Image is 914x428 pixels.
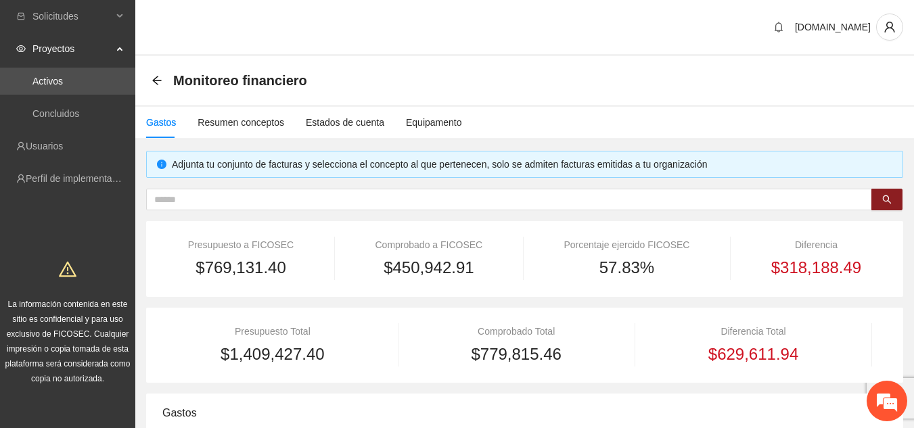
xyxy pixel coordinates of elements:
div: Presupuesto Total [162,324,383,339]
div: Diferencia [746,237,887,252]
span: 57.83% [599,255,654,281]
div: Comprobado a FICOSEC [350,237,508,252]
span: info-circle [157,160,166,169]
div: Back [152,75,162,87]
a: Concluidos [32,108,79,119]
div: Equipamento [406,115,462,130]
button: user [876,14,903,41]
div: Presupuesto a FICOSEC [162,237,319,252]
button: search [871,189,902,210]
span: La información contenida en este sitio es confidencial y para uso exclusivo de FICOSEC. Cualquier... [5,300,131,383]
div: Gastos [146,115,176,130]
span: arrow-left [152,75,162,86]
span: inbox [16,11,26,21]
div: Comprobado Total [413,324,620,339]
span: bell [769,22,789,32]
div: Diferencia Total [650,324,857,339]
a: Perfil de implementadora [26,173,131,184]
div: Porcentaje ejercido FICOSEC [539,237,716,252]
span: Monitoreo financiero [173,70,307,91]
span: $779,815.46 [471,341,561,367]
span: $318,188.49 [771,255,861,281]
div: Resumen conceptos [198,115,284,130]
span: user [877,21,902,33]
span: $450,942.91 [384,255,474,281]
span: $769,131.40 [196,255,285,281]
span: $629,611.94 [708,341,798,367]
a: Activos [32,76,63,87]
span: $1,409,427.40 [221,341,324,367]
div: Estados de cuenta [306,115,384,130]
span: search [882,195,892,206]
a: Usuarios [26,141,63,151]
span: eye [16,44,26,53]
button: bell [768,16,790,38]
div: Adjunta tu conjunto de facturas y selecciona el concepto al que pertenecen, solo se admiten factu... [172,157,892,172]
span: [DOMAIN_NAME] [795,22,871,32]
span: Solicitudes [32,3,112,30]
span: warning [59,260,76,278]
span: Proyectos [32,35,112,62]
